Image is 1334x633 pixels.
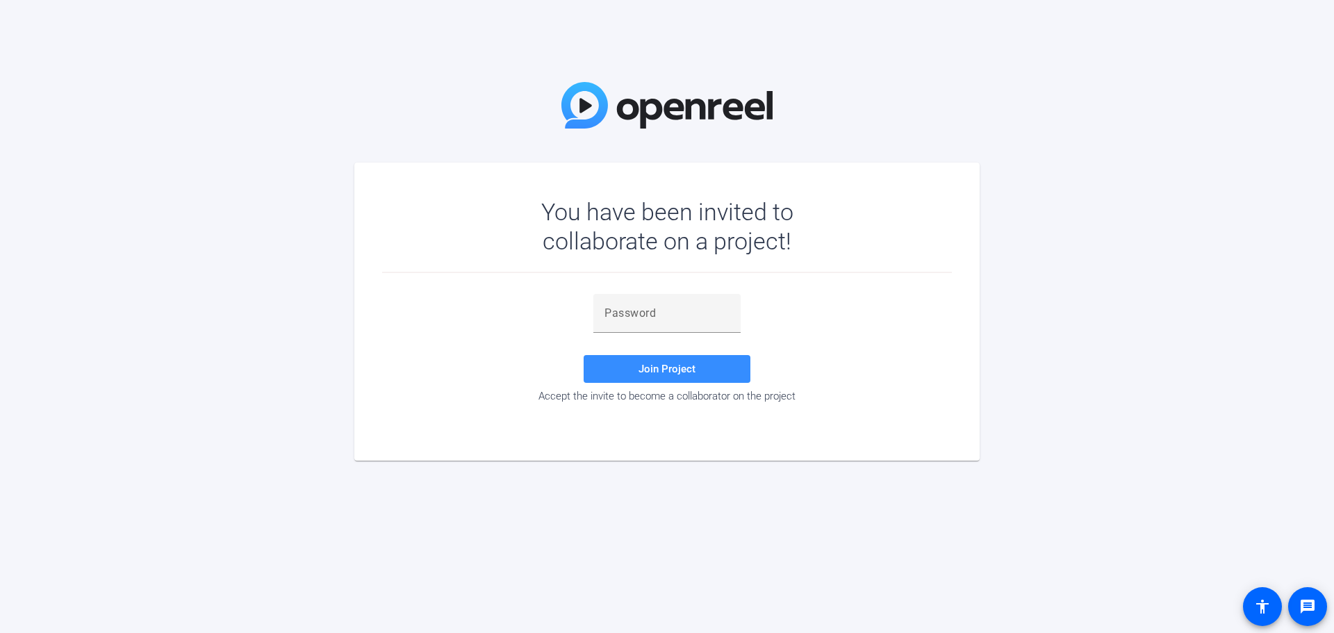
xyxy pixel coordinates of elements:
mat-icon: accessibility [1254,598,1271,615]
mat-icon: message [1299,598,1316,615]
input: Password [604,305,730,322]
div: Accept the invite to become a collaborator on the project [382,390,952,402]
button: Join Project [584,355,750,383]
img: OpenReel Logo [561,82,773,129]
span: Join Project [639,363,695,375]
div: You have been invited to collaborate on a project! [501,197,834,256]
